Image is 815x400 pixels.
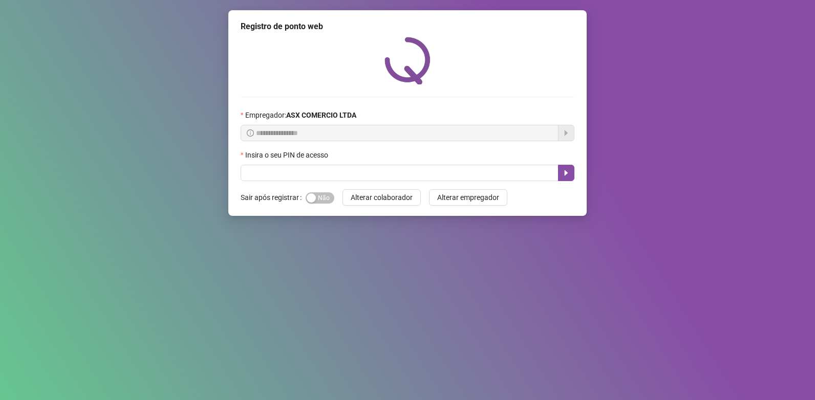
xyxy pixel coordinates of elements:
[562,169,570,177] span: caret-right
[241,20,574,33] div: Registro de ponto web
[437,192,499,203] span: Alterar empregador
[351,192,413,203] span: Alterar colaborador
[241,189,306,206] label: Sair após registrar
[247,129,254,137] span: info-circle
[342,189,421,206] button: Alterar colaborador
[429,189,507,206] button: Alterar empregador
[384,37,431,84] img: QRPoint
[286,111,356,119] strong: ASX COMERCIO LTDA
[245,109,356,121] span: Empregador :
[241,149,335,161] label: Insira o seu PIN de acesso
